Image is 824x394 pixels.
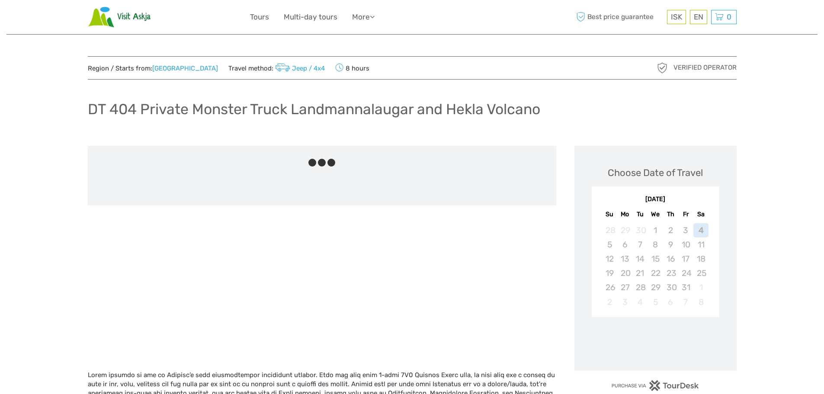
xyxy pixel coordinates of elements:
[592,195,719,204] div: [DATE]
[693,252,709,266] div: Not available Saturday, October 18th, 2025
[648,252,663,266] div: Not available Wednesday, October 15th, 2025
[678,295,693,309] div: Not available Friday, November 7th, 2025
[352,11,375,23] a: More
[617,237,632,252] div: Not available Monday, October 6th, 2025
[655,61,669,75] img: verified_operator_grey_128.png
[663,280,678,295] div: Not available Thursday, October 30th, 2025
[671,13,682,21] span: ISK
[648,280,663,295] div: Not available Wednesday, October 29th, 2025
[648,237,663,252] div: Not available Wednesday, October 8th, 2025
[602,280,617,295] div: Not available Sunday, October 26th, 2025
[602,208,617,220] div: Su
[693,208,709,220] div: Sa
[88,6,151,28] img: Scandinavian Travel
[663,295,678,309] div: Not available Thursday, November 6th, 2025
[653,340,658,345] div: Loading...
[617,223,632,237] div: Not available Monday, September 29th, 2025
[617,208,632,220] div: Mo
[632,208,648,220] div: Tu
[693,280,709,295] div: Not available Saturday, November 1st, 2025
[602,223,617,237] div: Not available Sunday, September 28th, 2025
[632,223,648,237] div: Not available Tuesday, September 30th, 2025
[88,100,540,118] h1: DT 404 Private Monster Truck Landmannalaugar and Hekla Volcano
[693,223,709,237] div: Not available Saturday, October 4th, 2025
[648,295,663,309] div: Not available Wednesday, November 5th, 2025
[284,11,337,23] a: Multi-day tours
[602,295,617,309] div: Not available Sunday, November 2nd, 2025
[632,237,648,252] div: Not available Tuesday, October 7th, 2025
[602,266,617,280] div: Not available Sunday, October 19th, 2025
[632,266,648,280] div: Not available Tuesday, October 21st, 2025
[693,266,709,280] div: Not available Saturday, October 25th, 2025
[617,266,632,280] div: Not available Monday, October 20th, 2025
[152,64,218,72] a: [GEOGRAPHIC_DATA]
[228,62,325,74] span: Travel method:
[648,223,663,237] div: Not available Wednesday, October 1st, 2025
[608,166,703,179] div: Choose Date of Travel
[690,10,707,24] div: EN
[663,208,678,220] div: Th
[648,208,663,220] div: We
[250,11,269,23] a: Tours
[725,13,733,21] span: 0
[632,295,648,309] div: Not available Tuesday, November 4th, 2025
[678,252,693,266] div: Not available Friday, October 17th, 2025
[678,280,693,295] div: Not available Friday, October 31st, 2025
[602,252,617,266] div: Not available Sunday, October 12th, 2025
[678,223,693,237] div: Not available Friday, October 3rd, 2025
[663,252,678,266] div: Not available Thursday, October 16th, 2025
[602,237,617,252] div: Not available Sunday, October 5th, 2025
[574,10,665,24] span: Best price guarantee
[632,280,648,295] div: Not available Tuesday, October 28th, 2025
[88,64,218,73] span: Region / Starts from:
[663,223,678,237] div: Not available Thursday, October 2nd, 2025
[273,64,325,72] a: Jeep / 4x4
[648,266,663,280] div: Not available Wednesday, October 22nd, 2025
[663,237,678,252] div: Not available Thursday, October 9th, 2025
[678,266,693,280] div: Not available Friday, October 24th, 2025
[611,380,699,391] img: PurchaseViaTourDesk.png
[617,280,632,295] div: Not available Monday, October 27th, 2025
[693,295,709,309] div: Not available Saturday, November 8th, 2025
[693,237,709,252] div: Not available Saturday, October 11th, 2025
[617,252,632,266] div: Not available Monday, October 13th, 2025
[335,62,369,74] span: 8 hours
[663,266,678,280] div: Not available Thursday, October 23rd, 2025
[678,208,693,220] div: Fr
[617,295,632,309] div: Not available Monday, November 3rd, 2025
[673,63,737,72] span: Verified Operator
[594,223,716,309] div: month 2025-10
[678,237,693,252] div: Not available Friday, October 10th, 2025
[632,252,648,266] div: Not available Tuesday, October 14th, 2025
